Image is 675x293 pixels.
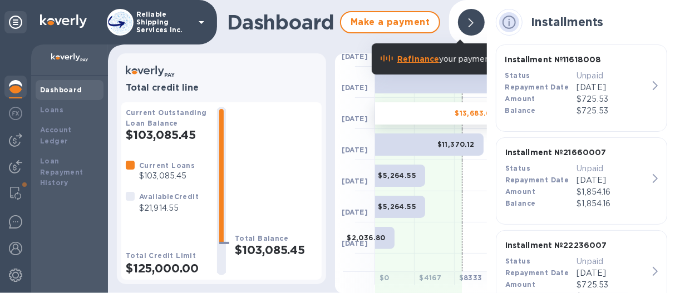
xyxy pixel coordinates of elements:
[126,108,207,127] b: Current Outstanding Loan Balance
[342,115,368,123] b: [DATE]
[437,140,475,148] b: $11,370.12
[136,11,192,34] p: Reliable Shipping Services Inc.
[505,280,535,289] b: Amount
[40,106,63,114] b: Loans
[139,170,195,182] p: $103,085.45
[139,192,199,201] b: Available Credit
[342,270,368,279] b: [DATE]
[577,267,648,279] p: [DATE]
[397,53,499,65] p: your payments.
[577,198,648,210] p: $1,854.16
[505,55,602,64] b: Installment № 11618008
[227,11,334,34] h1: Dashboard
[126,261,208,275] h2: $125,000.00
[505,187,535,196] b: Amount
[505,95,535,103] b: Amount
[342,177,368,185] b: [DATE]
[577,279,648,291] div: $725.53
[505,269,569,277] b: Repayment Date
[496,137,667,225] button: Installment №21660007StatusUnpaidRepayment Date[DATE]Amount$1,854.16Balance$1,854.16
[577,105,648,117] p: $725.53
[496,44,667,132] button: Installment №11618008StatusUnpaidRepayment Date[DATE]Amount$725.53Balance$725.53
[505,106,536,115] b: Balance
[455,109,495,117] b: $13,683.65
[40,157,83,187] b: Loan Repayment History
[577,186,648,198] div: $1,854.16
[505,83,569,91] b: Repayment Date
[505,164,530,172] b: Status
[505,199,536,207] b: Balance
[459,274,482,282] b: $ 8333
[577,256,648,267] p: Unpaid
[577,163,648,175] p: Unpaid
[397,54,439,63] b: Refinance
[342,239,368,247] b: [DATE]
[577,70,648,82] p: Unpaid
[40,14,87,28] img: Logo
[126,83,317,93] h3: Total credit line
[342,52,368,61] b: [DATE]
[577,82,648,93] p: [DATE]
[235,243,317,257] h2: $103,085.45
[340,11,440,33] button: Make a payment
[342,146,368,154] b: [DATE]
[40,86,82,94] b: Dashboard
[347,234,386,242] b: $2,036.80
[378,202,417,211] b: $5,264.55
[235,234,288,242] b: Total Balance
[531,15,604,29] b: Installments
[342,83,368,92] b: [DATE]
[9,107,22,120] img: Foreign exchange
[505,148,607,157] b: Installment № 21660007
[342,208,368,216] b: [DATE]
[350,16,430,29] span: Make a payment
[139,161,195,170] b: Current Loans
[577,175,648,186] p: [DATE]
[126,251,196,260] b: Total Credit Limit
[577,93,648,105] div: $725.53
[378,171,417,180] b: $5,264.55
[505,257,530,265] b: Status
[126,128,208,142] h2: $103,085.45
[40,126,72,145] b: Account Ledger
[505,176,569,184] b: Repayment Date
[505,241,607,250] b: Installment № 22236007
[139,202,199,214] p: $21,914.55
[505,71,530,80] b: Status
